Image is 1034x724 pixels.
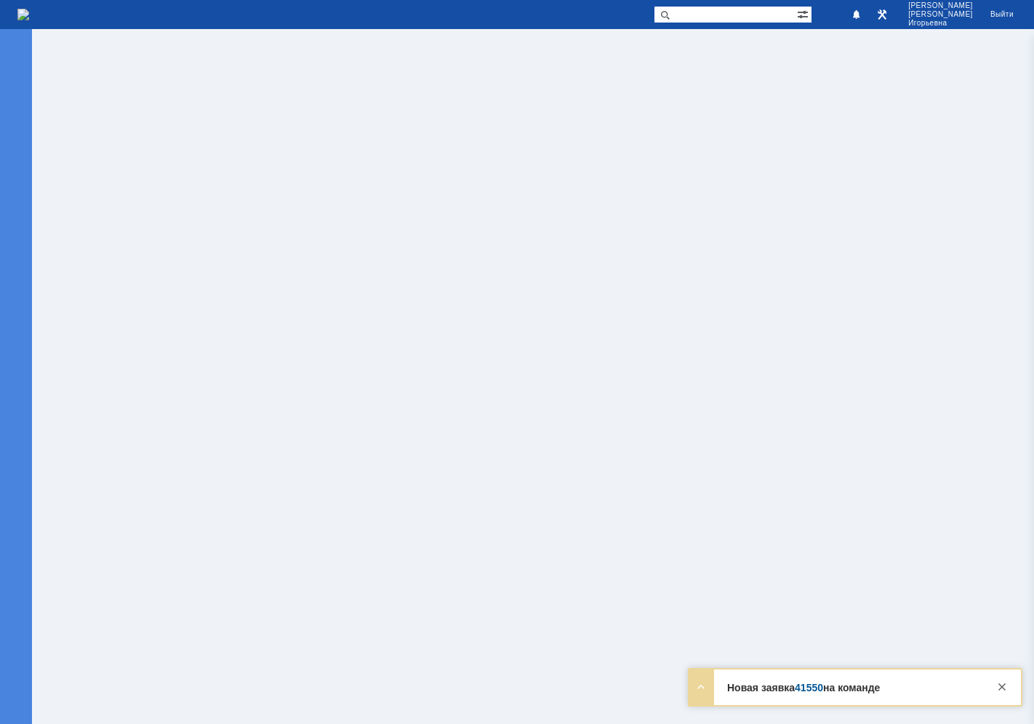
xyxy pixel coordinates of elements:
span: Игорьевна [908,19,973,28]
a: Перейти на домашнюю страницу [17,9,29,20]
div: Развернуть [692,678,710,696]
img: logo [17,9,29,20]
span: [PERSON_NAME] [908,1,973,10]
strong: Новая заявка на команде [727,682,880,693]
a: Перейти в интерфейс администратора [873,6,891,23]
div: Закрыть [993,678,1011,696]
a: 41550 [795,682,823,693]
span: Расширенный поиск [797,7,811,20]
span: [PERSON_NAME] [908,10,973,19]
